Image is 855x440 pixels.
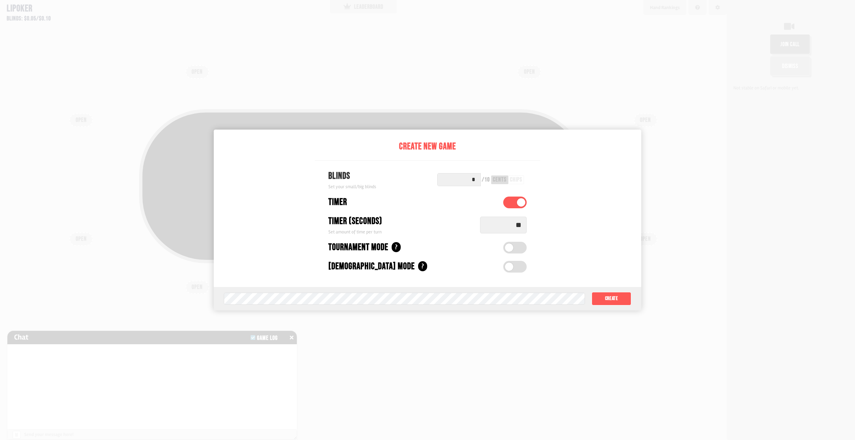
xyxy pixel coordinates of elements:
div: Tournament Mode [328,240,388,254]
div: cents [493,177,507,183]
div: Timer (seconds) [328,214,382,228]
div: ? [418,261,427,271]
div: Set amount of time per turn [328,228,473,235]
div: Blinds [328,169,376,183]
div: Create New Game [315,140,540,154]
div: / 10 [482,177,490,183]
div: Set your small/big blinds [328,183,376,190]
div: chips [510,177,522,183]
div: [DEMOGRAPHIC_DATA] Mode [328,260,415,274]
div: Timer [328,195,347,209]
button: Create [592,292,631,305]
div: ? [392,242,401,252]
